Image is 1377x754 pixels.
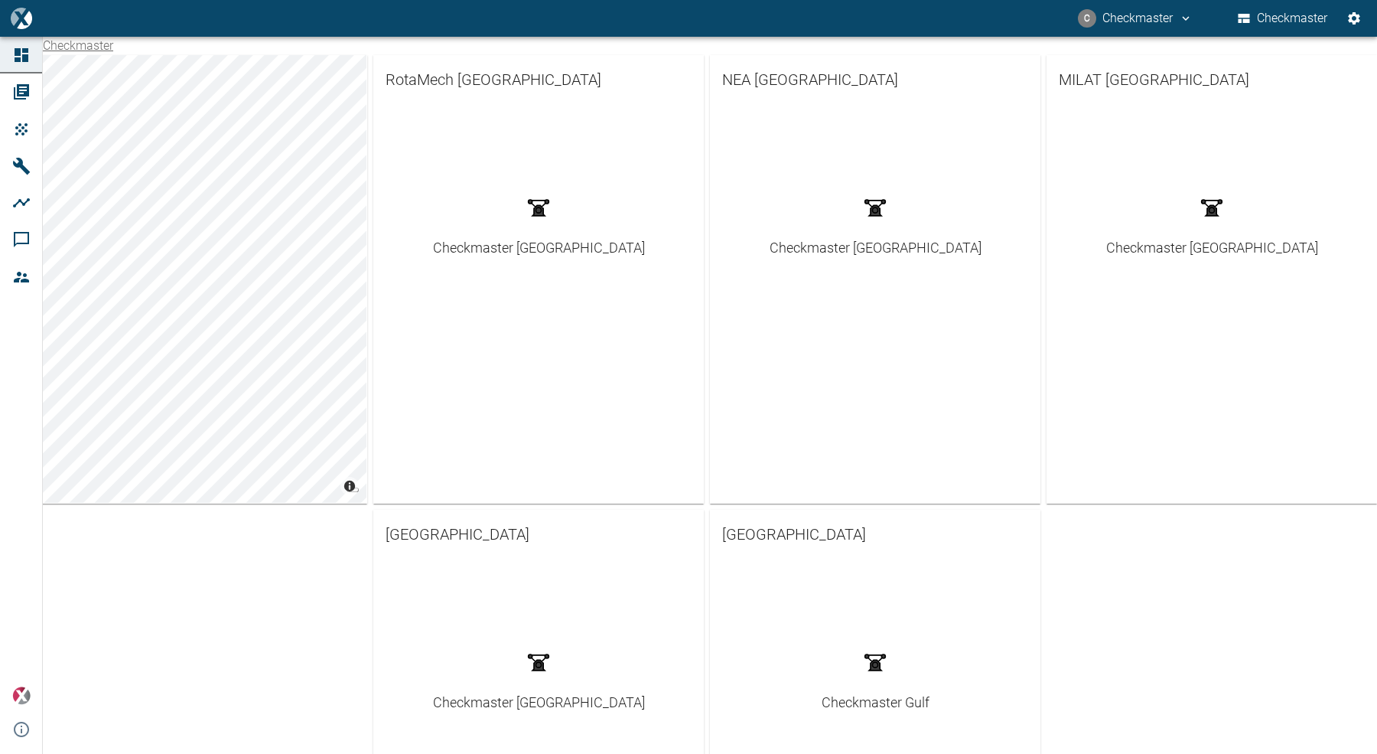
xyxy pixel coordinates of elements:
[433,187,645,258] a: Checkmaster [GEOGRAPHIC_DATA]
[1106,237,1318,258] div: Checkmaster [GEOGRAPHIC_DATA]
[722,67,1028,92] span: NEA [GEOGRAPHIC_DATA]
[1340,5,1368,32] button: Einstellungen
[43,37,113,55] nav: breadcrumb
[1059,67,1365,92] span: MILAT [GEOGRAPHIC_DATA]
[43,38,113,53] a: Checkmaster
[710,55,1040,104] a: NEA [GEOGRAPHIC_DATA]
[1047,55,1377,104] a: MILAT [GEOGRAPHIC_DATA]
[37,55,366,503] canvas: Map
[1076,5,1195,32] button: checkmaster@neaxplore.com
[770,187,981,258] a: Checkmaster [GEOGRAPHIC_DATA]
[1106,187,1318,258] a: Checkmaster [GEOGRAPHIC_DATA]
[722,522,1028,547] span: [GEOGRAPHIC_DATA]
[386,67,692,92] span: RotaMech [GEOGRAPHIC_DATA]
[710,510,1040,559] a: [GEOGRAPHIC_DATA]
[433,641,645,713] a: Checkmaster [GEOGRAPHIC_DATA]
[433,237,645,258] div: Checkmaster [GEOGRAPHIC_DATA]
[1078,9,1096,28] div: C
[770,237,981,258] div: Checkmaster [GEOGRAPHIC_DATA]
[373,510,704,559] a: [GEOGRAPHIC_DATA]
[11,8,31,28] img: logo
[433,692,645,713] div: Checkmaster [GEOGRAPHIC_DATA]
[12,687,31,705] img: Xplore Logo
[1235,5,1331,32] button: Checkmaster
[822,692,929,713] div: Checkmaster Gulf
[386,522,692,547] span: [GEOGRAPHIC_DATA]
[822,641,929,713] a: Checkmaster Gulf
[373,55,704,104] a: RotaMech [GEOGRAPHIC_DATA]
